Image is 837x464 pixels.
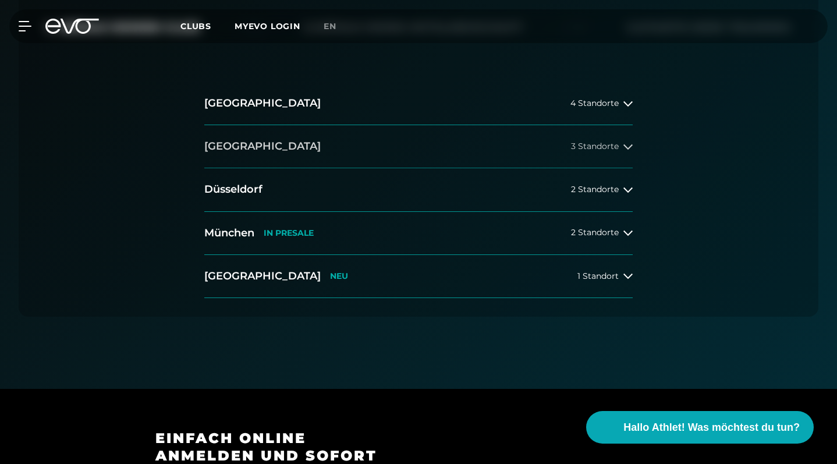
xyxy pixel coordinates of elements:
h2: [GEOGRAPHIC_DATA] [204,269,321,284]
button: MünchenIN PRESALE2 Standorte [204,212,633,255]
a: en [324,20,350,33]
h2: München [204,226,254,240]
button: [GEOGRAPHIC_DATA]3 Standorte [204,125,633,168]
button: Hallo Athlet! Was möchtest du tun? [586,411,814,444]
span: 4 Standorte [570,99,619,108]
h2: [GEOGRAPHIC_DATA] [204,139,321,154]
span: Hallo Athlet! Was möchtest du tun? [623,420,800,435]
a: MYEVO LOGIN [235,21,300,31]
span: en [324,21,336,31]
span: 2 Standorte [571,228,619,237]
button: [GEOGRAPHIC_DATA]4 Standorte [204,82,633,125]
span: 1 Standort [577,272,619,281]
p: NEU [330,271,348,281]
span: 2 Standorte [571,185,619,194]
h2: Düsseldorf [204,182,263,197]
button: Düsseldorf2 Standorte [204,168,633,211]
button: [GEOGRAPHIC_DATA]NEU1 Standort [204,255,633,298]
h2: [GEOGRAPHIC_DATA] [204,96,321,111]
span: Clubs [180,21,211,31]
a: Clubs [180,20,235,31]
p: IN PRESALE [264,228,314,238]
span: 3 Standorte [571,142,619,151]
